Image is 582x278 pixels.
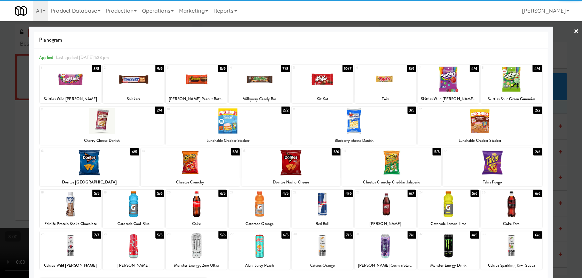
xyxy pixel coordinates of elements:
div: Cheetos Crunchy Cheddar Jalapeño [342,178,441,186]
div: Monster Energy, Zero Ultra [167,261,226,270]
div: 29/9Snickers [103,65,164,103]
div: 5/5 [155,231,164,239]
div: Red Bull [293,220,352,228]
div: 4/4 [533,65,542,72]
div: Cherry Cheese Danish [40,137,164,145]
div: 145/6Cheetos Crunchy [141,148,240,186]
div: 5/6 [155,190,164,197]
div: Doritos Nacho Cheese [242,178,340,186]
span: Applied [39,54,53,61]
div: Skittles Wild [PERSON_NAME] Purple Gummies [418,95,479,103]
div: 6/7 [408,190,416,197]
div: Snickers [104,95,163,103]
div: 510/7Kit Kat [292,65,353,103]
div: 30 [293,231,323,237]
div: Gatorade Orange [230,220,289,228]
div: Milkyway Candy Bar [230,95,289,103]
div: Celsius Orange [292,261,353,270]
div: 5 [293,65,323,71]
div: Blueberry cheese Danish [292,137,416,145]
div: 32 [419,231,449,237]
div: 1 [41,65,70,71]
div: Snickers [103,95,164,103]
div: Skittles Wild [PERSON_NAME] Purple Gummies [419,95,478,103]
div: Doritos [GEOGRAPHIC_DATA] [40,178,139,186]
div: 6/6 [533,190,542,197]
div: 33 [482,231,512,237]
div: 214/5Gatorade Orange [229,190,290,228]
div: 25 [482,190,512,195]
div: 172/6Takis Fuego [443,148,542,186]
div: 9/9 [155,65,164,72]
div: Doritos Nacho Cheese [241,178,341,186]
div: [PERSON_NAME] Cosmic Star Dust [355,261,416,270]
div: Fairlife Protein Shake Chocolate [41,220,100,228]
div: 84/4Skittles Sour Green Gummies [481,65,542,103]
div: 5/6 [471,190,479,197]
div: 14 [142,148,190,154]
div: 7/6 [408,231,416,239]
div: Gatorade Lemon Lime [418,220,479,228]
div: Skittles Sour Green Gummies [481,95,542,103]
div: 336/6Celsius Sparkling Kiwi Guava [481,231,542,270]
div: 245/6Gatorade Lemon Lime [418,190,479,228]
div: 8/9 [407,65,416,72]
div: 68/9Twix [355,65,416,103]
div: Doritos [GEOGRAPHIC_DATA] [41,178,138,186]
div: 155/6Doritos Nacho Cheese [241,148,341,186]
div: 2/2 [533,107,542,114]
div: 47/8Milkyway Candy Bar [229,65,290,103]
div: 5/6 [332,148,341,155]
div: 18 [41,190,70,195]
div: Takis Fuego [443,178,542,186]
div: Coke Zero [482,220,541,228]
div: 18/8Skittles Wild [PERSON_NAME] [40,65,101,103]
div: 92/4Cherry Cheese Danish [40,107,164,145]
div: Skittles Sour Green Gummies [482,95,541,103]
div: 275/5[PERSON_NAME] [103,231,164,270]
div: [PERSON_NAME] [356,220,415,228]
div: 224/6Red Bull [292,190,353,228]
div: 285/6Monster Energy, Zero Ultra [166,231,227,270]
div: Cheetos Crunchy [142,178,239,186]
div: 102/2Lunchable Cracker Stacker [166,107,290,145]
div: Gatorade Cool Blue [104,220,163,228]
div: Skittles Wild [PERSON_NAME] [40,95,101,103]
div: 8 [482,65,512,71]
div: Coke Zero [481,220,542,228]
div: 21 [230,190,259,195]
div: [PERSON_NAME] [355,220,416,228]
div: 122/2Lunchable Cracker Stacker [418,107,542,145]
div: 267/7Celsius Wild [PERSON_NAME] [40,231,101,270]
div: Skittles Wild [PERSON_NAME] [41,95,100,103]
div: 4 [230,65,259,71]
div: 296/5Alani Juicy Peach [229,231,290,270]
div: Celsius Wild [PERSON_NAME] [41,261,100,270]
div: Coke [167,220,226,228]
div: 4/4 [470,65,479,72]
div: Cherry Cheese Danish [41,137,163,145]
div: 6/5 [130,148,139,155]
div: 11 [293,107,354,112]
div: 19 [104,190,133,195]
div: 9 [41,107,102,112]
div: Lunchable Cracker Stacker [419,137,541,145]
div: Celsius Sparkling Kiwi Guava [482,261,541,270]
div: Monster Energy Drink [418,261,479,270]
img: Micromart [15,5,27,17]
div: Lunchable Cracker Stacker [418,137,542,145]
div: 256/6Coke Zero [481,190,542,228]
div: 24 [419,190,449,195]
div: 236/7[PERSON_NAME] [355,190,416,228]
div: Celsius Orange [293,261,352,270]
div: 113/5Blueberry cheese Danish [292,107,416,145]
div: Cheetos Crunchy [141,178,240,186]
div: 5/5 [92,190,101,197]
div: Kit Kat [293,95,352,103]
div: 38/9[PERSON_NAME] Peanut Butter Cups [166,65,227,103]
div: 28 [167,231,196,237]
div: 6/5 [218,190,227,197]
div: Blueberry cheese Danish [293,137,415,145]
div: 26 [41,231,70,237]
div: Gatorade Cool Blue [103,220,164,228]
